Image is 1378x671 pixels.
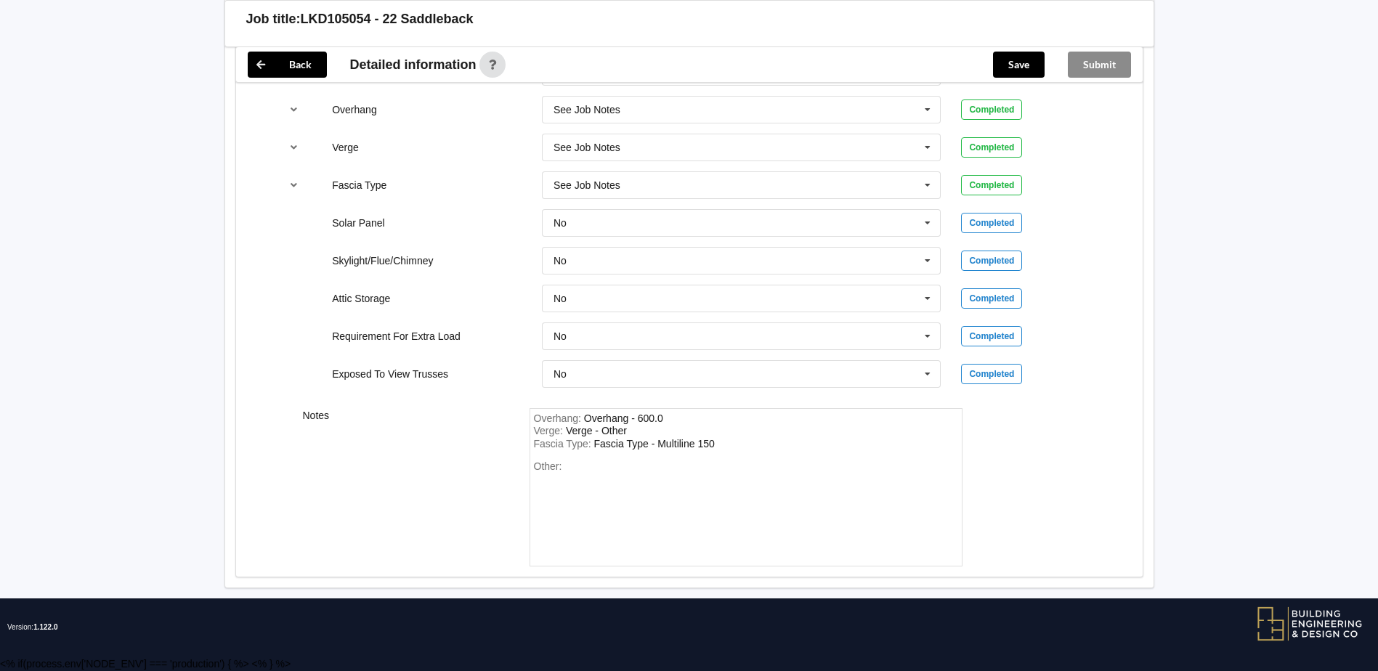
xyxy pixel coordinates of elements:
[961,137,1022,158] div: Completed
[293,408,519,567] div: Notes
[584,412,663,424] div: Overhang
[248,52,327,78] button: Back
[7,598,58,656] span: Version:
[961,175,1022,195] div: Completed
[554,293,567,304] div: No
[534,438,594,450] span: Fascia Type :
[961,364,1022,384] div: Completed
[961,99,1022,120] div: Completed
[961,213,1022,233] div: Completed
[332,104,376,115] label: Overhang
[332,142,359,153] label: Verge
[301,11,474,28] h3: LKD105054 - 22 Saddleback
[554,369,567,379] div: No
[961,326,1022,346] div: Completed
[554,256,567,266] div: No
[1257,606,1363,642] img: BEDC logo
[33,623,57,631] span: 1.122.0
[594,438,715,450] div: FasciaType
[332,255,433,267] label: Skylight/Flue/Chimney
[534,460,562,472] span: Other:
[332,368,448,380] label: Exposed To View Trusses
[530,408,962,567] form: notes-field
[554,105,620,115] div: See Job Notes
[246,11,301,28] h3: Job title:
[554,142,620,152] div: See Job Notes
[534,425,566,436] span: Verge :
[554,180,620,190] div: See Job Notes
[332,217,384,229] label: Solar Panel
[566,425,627,436] div: Verge
[332,330,461,342] label: Requirement For Extra Load
[534,412,584,424] span: Overhang :
[332,179,386,191] label: Fascia Type
[332,293,390,304] label: Attic Storage
[961,251,1022,271] div: Completed
[993,52,1045,78] button: Save
[280,134,308,160] button: reference-toggle
[350,58,477,71] span: Detailed information
[554,218,567,228] div: No
[554,331,567,341] div: No
[280,97,308,123] button: reference-toggle
[280,172,308,198] button: reference-toggle
[961,288,1022,309] div: Completed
